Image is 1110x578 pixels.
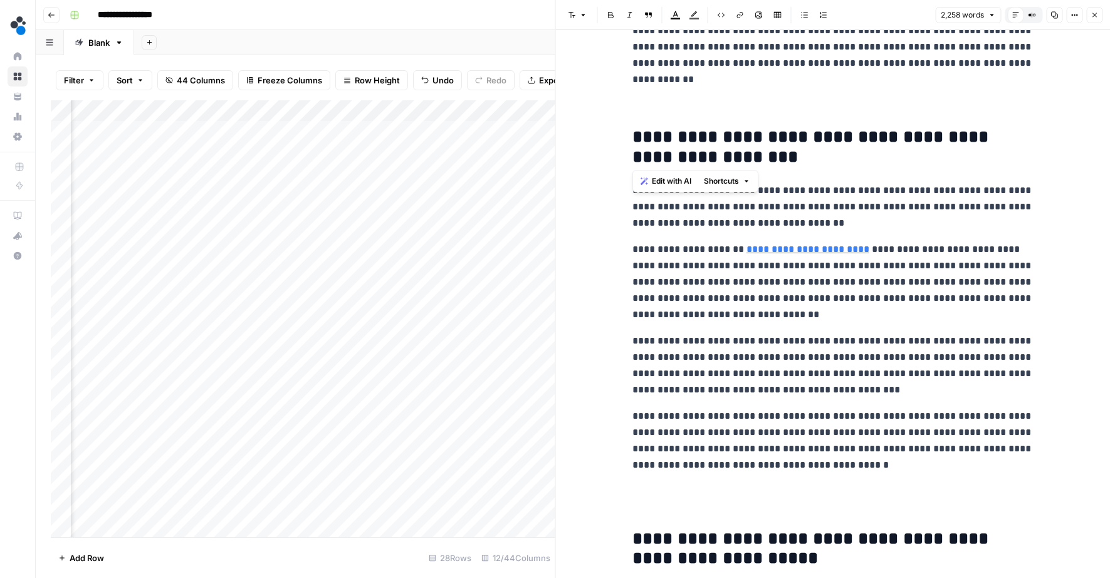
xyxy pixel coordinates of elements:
button: Edit with AI [636,173,696,189]
button: Help + Support [8,246,28,266]
span: Export CSV [539,74,584,87]
button: Workspace: spot.ai [8,10,28,41]
a: AirOps Academy [8,206,28,226]
div: What's new? [8,226,27,245]
button: Add Row [51,548,112,568]
button: Export CSV [520,70,592,90]
a: Usage [8,107,28,127]
span: 2,258 words [941,9,984,21]
span: Add Row [70,552,104,564]
button: Freeze Columns [238,70,330,90]
a: Browse [8,66,28,87]
button: 2,258 words [935,7,1001,23]
button: 44 Columns [157,70,233,90]
span: Edit with AI [652,176,691,187]
div: 28 Rows [424,548,476,568]
span: Redo [486,74,506,87]
button: Undo [413,70,462,90]
button: Sort [108,70,152,90]
div: Blank [88,36,110,49]
div: 12/44 Columns [476,548,555,568]
a: Your Data [8,87,28,107]
span: Freeze Columns [258,74,322,87]
a: Settings [8,127,28,147]
span: Undo [432,74,454,87]
a: Blank [64,30,134,55]
button: Filter [56,70,103,90]
span: Shortcuts [704,176,739,187]
span: 44 Columns [177,74,225,87]
span: Filter [64,74,84,87]
button: Redo [467,70,515,90]
button: Shortcuts [699,173,755,189]
button: Row Height [335,70,408,90]
a: Home [8,46,28,66]
span: Row Height [355,74,400,87]
button: What's new? [8,226,28,246]
span: Sort [117,74,133,87]
img: spot.ai Logo [8,14,30,37]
